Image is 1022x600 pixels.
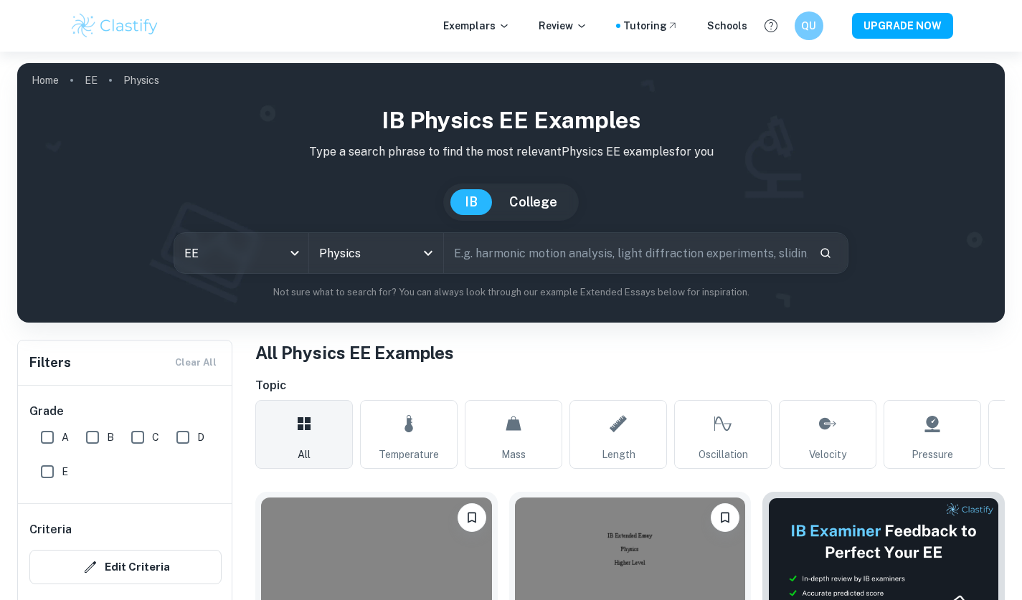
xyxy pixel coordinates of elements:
button: Open [418,243,438,263]
span: Mass [501,447,526,462]
h6: Grade [29,403,222,420]
span: D [197,429,204,445]
span: E [62,464,68,480]
button: Search [813,241,838,265]
h1: All Physics EE Examples [255,340,1005,366]
h1: IB Physics EE examples [29,103,993,138]
span: Oscillation [699,447,748,462]
span: Temperature [379,447,439,462]
img: profile cover [17,63,1005,323]
a: Tutoring [623,18,678,34]
button: College [495,189,572,215]
button: UPGRADE NOW [852,13,953,39]
img: Clastify logo [70,11,161,40]
span: Pressure [912,447,953,462]
p: Not sure what to search for? You can always look through our example Extended Essays below for in... [29,285,993,300]
p: Physics [123,72,159,88]
button: QU [795,11,823,40]
p: Review [539,18,587,34]
span: Velocity [809,447,846,462]
p: Exemplars [443,18,510,34]
h6: Filters [29,353,71,373]
h6: Criteria [29,521,72,538]
h6: Topic [255,377,1005,394]
a: EE [85,70,98,90]
button: Bookmark [458,503,486,532]
span: Length [602,447,635,462]
span: B [107,429,114,445]
a: Home [32,70,59,90]
input: E.g. harmonic motion analysis, light diffraction experiments, sliding objects down a ramp... [444,233,808,273]
button: Help and Feedback [759,14,783,38]
span: C [152,429,159,445]
button: Edit Criteria [29,550,222,584]
p: Type a search phrase to find the most relevant Physics EE examples for you [29,143,993,161]
span: All [298,447,311,462]
a: Schools [707,18,747,34]
button: IB [450,189,492,215]
span: A [62,429,69,445]
div: EE [174,233,308,273]
button: Bookmark [711,503,739,532]
h6: QU [800,18,817,34]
